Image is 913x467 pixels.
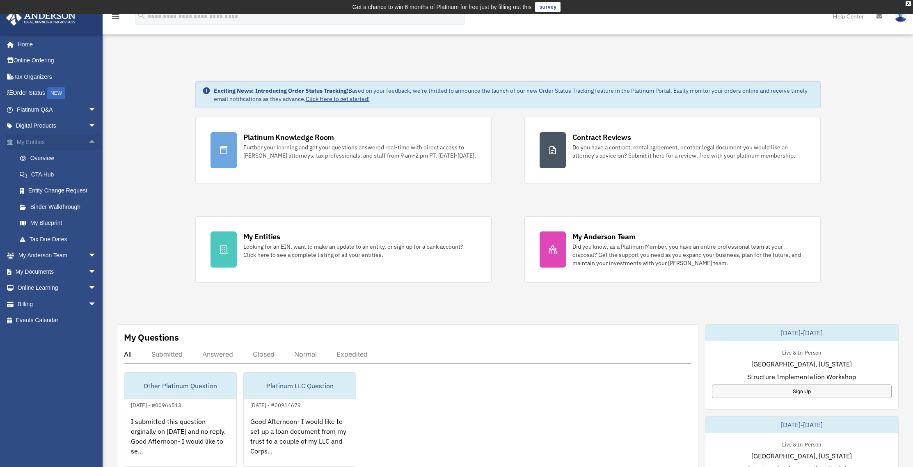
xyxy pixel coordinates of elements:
[88,247,105,264] span: arrow_drop_down
[202,350,233,358] div: Answered
[906,1,911,6] div: close
[572,231,636,242] div: My Anderson Team
[124,400,188,409] div: [DATE] - #00966513
[88,101,105,118] span: arrow_drop_down
[243,231,280,242] div: My Entities
[705,417,898,433] div: [DATE]-[DATE]
[6,118,109,134] a: Digital Productsarrow_drop_down
[253,350,275,358] div: Closed
[6,53,109,69] a: Online Ordering
[712,385,892,398] a: Sign Up
[243,372,356,467] a: Platinum LLC Question[DATE] - #00914679Good Afternoon- I would like to set up a loan document fro...
[336,350,368,358] div: Expedited
[524,216,821,283] a: My Anderson Team Did you know, as a Platinum Member, you have an entire professional team at your...
[6,69,109,85] a: Tax Organizers
[124,350,132,358] div: All
[151,350,183,358] div: Submitted
[111,14,121,21] a: menu
[243,132,334,142] div: Platinum Knowledge Room
[243,143,476,160] div: Further your learning and get your questions answered real-time with direct access to [PERSON_NAM...
[214,87,348,94] strong: Exciting News: Introducing Order Status Tracking!
[11,150,109,167] a: Overview
[88,263,105,280] span: arrow_drop_down
[124,331,179,343] div: My Questions
[47,87,65,99] div: NEW
[11,166,109,183] a: CTA Hub
[776,348,828,356] div: Live & In-Person
[124,372,237,467] a: Other Platinum Question[DATE] - #00966513I submitted this question orginally on [DATE] and no rep...
[6,134,109,150] a: My Entitiesarrow_drop_up
[6,85,109,102] a: Order StatusNEW
[6,101,109,118] a: Platinum Q&Aarrow_drop_down
[88,296,105,313] span: arrow_drop_down
[705,325,898,341] div: [DATE]-[DATE]
[11,199,109,215] a: Binder Walkthrough
[294,350,317,358] div: Normal
[306,95,370,103] a: Click Here to get started!
[195,216,492,283] a: My Entities Looking for an EIN, want to make an update to an entity, or sign up for a bank accoun...
[572,143,805,160] div: Do you have a contract, rental agreement, or other legal document you would like an attorney's ad...
[524,117,821,183] a: Contract Reviews Do you have a contract, rental agreement, or other legal document you would like...
[88,134,105,151] span: arrow_drop_up
[6,36,105,53] a: Home
[244,400,307,409] div: [DATE] - #00914679
[11,183,109,199] a: Entity Change Request
[11,231,109,247] a: Tax Due Dates
[352,2,532,12] div: Get a chance to win 6 months of Platinum for free just by filling out this
[572,243,805,267] div: Did you know, as a Platinum Member, you have an entire professional team at your disposal? Get th...
[751,451,852,461] span: [GEOGRAPHIC_DATA], [US_STATE]
[88,118,105,135] span: arrow_drop_down
[6,312,109,329] a: Events Calendar
[751,359,852,369] span: [GEOGRAPHIC_DATA], [US_STATE]
[6,247,109,264] a: My Anderson Teamarrow_drop_down
[895,10,907,22] img: User Pic
[747,372,856,382] span: Structure Implementation Workshop
[214,87,814,103] div: Based on your feedback, we're thrilled to announce the launch of our new Order Status Tracking fe...
[124,373,236,399] div: Other Platinum Question
[111,11,121,21] i: menu
[195,117,492,183] a: Platinum Knowledge Room Further your learning and get your questions answered real-time with dire...
[6,296,109,312] a: Billingarrow_drop_down
[88,280,105,297] span: arrow_drop_down
[243,243,476,259] div: Looking for an EIN, want to make an update to an entity, or sign up for a bank account? Click her...
[4,10,78,26] img: Anderson Advisors Platinum Portal
[776,440,828,448] div: Live & In-Person
[244,373,356,399] div: Platinum LLC Question
[535,2,561,12] a: survey
[137,11,146,20] i: search
[11,215,109,231] a: My Blueprint
[572,132,631,142] div: Contract Reviews
[6,280,109,296] a: Online Learningarrow_drop_down
[6,263,109,280] a: My Documentsarrow_drop_down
